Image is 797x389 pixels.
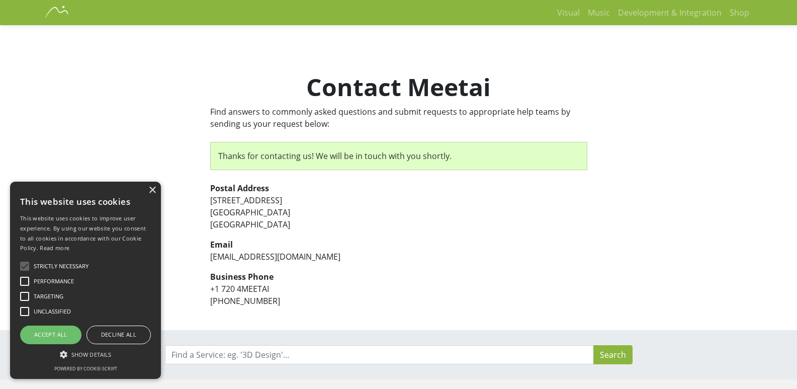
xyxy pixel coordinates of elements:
div: Close [148,187,156,194]
p: [STREET_ADDRESS] [GEOGRAPHIC_DATA] [GEOGRAPHIC_DATA] [210,182,587,230]
p: Find answers to commonly asked questions and submit requests to appropriate help teams by sending... [210,106,587,130]
a: Visual [553,3,584,23]
span: Strictly necessary [34,262,88,271]
a: Shop [726,3,753,23]
input: Find a Service: eg. '3D Design'… [165,345,594,364]
div: Accept all [20,326,81,344]
div: This website uses cookies [20,189,151,213]
strong: Postal Address [210,183,269,194]
span: Performance [34,277,74,286]
button: Search [593,345,633,364]
span: Targeting [34,292,63,301]
strong: Business Phone [210,271,274,282]
span: Unclassified [34,307,71,316]
div: Decline all [86,326,151,344]
a: Development & Integration [614,3,726,23]
h1: Contact Meetai [210,72,587,102]
p: [EMAIL_ADDRESS][DOMAIN_NAME] [210,239,587,263]
span: Show details [71,351,111,358]
a: Powered by cookie-script [54,365,117,372]
span: This website uses cookies to improve user experience. By using our website you consent to all coo... [20,214,146,252]
strong: Email [210,239,233,250]
a: Read more [40,244,69,252]
div: Show details [20,349,151,359]
a: Music [584,3,614,23]
p: +1 720 4MEETAI [PHONE_NUMBER] [210,271,587,307]
p: Thanks for contacting us! We will be in touch with you shortly. [218,150,579,162]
